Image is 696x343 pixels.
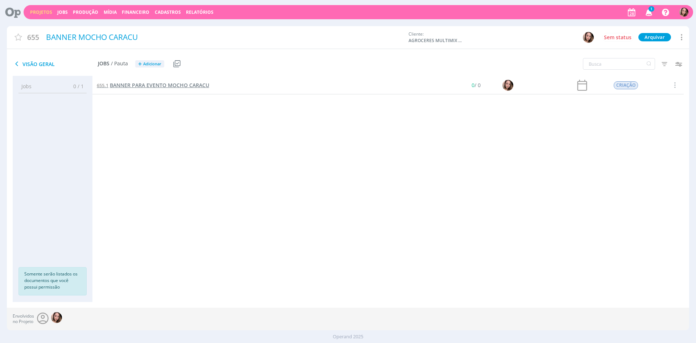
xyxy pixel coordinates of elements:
button: Arquivar [638,33,671,41]
span: Jobs [21,82,32,90]
img: T [51,312,62,323]
div: BANNER MOCHO CARACU [43,29,405,46]
button: Cadastros [153,9,183,15]
a: Financeiro [122,9,149,15]
span: Cadastros [155,9,181,15]
span: BANNER PARA EVENTO MOCHO CARACU [110,82,209,89]
span: Envolvidos no Projeto [13,314,34,324]
span: 1 [649,6,654,12]
span: Jobs [98,61,109,67]
button: +Adicionar [135,60,164,68]
button: 1 [641,6,656,19]
span: Adicionar [143,62,161,66]
span: / 0 [472,82,481,89]
a: Mídia [104,9,117,15]
button: Financeiro [120,9,152,15]
button: T [679,6,689,19]
span: Visão Geral [13,60,98,68]
button: Mídia [101,9,119,15]
span: CRIAÇÃO [614,81,638,89]
a: 655.1BANNER PARA EVENTO MOCHO CARACU [97,81,209,89]
span: 655 [27,32,39,42]
button: Relatórios [184,9,216,15]
img: T [679,8,688,17]
img: T [583,32,594,43]
span: 0 / 1 [68,82,84,90]
button: Projetos [28,9,54,15]
span: 0 [472,82,475,89]
a: Jobs [57,9,68,15]
input: Busca [583,58,655,70]
span: / Pauta [111,61,128,67]
div: Cliente: [409,31,572,44]
span: Sem status [604,34,631,41]
span: 655.1 [97,82,108,89]
a: Produção [73,9,98,15]
button: Jobs [55,9,70,15]
button: Sem status [602,33,633,42]
button: Produção [71,9,100,15]
a: Projetos [30,9,52,15]
p: Somente serão listados os documentos que você possui permissão [24,271,81,290]
span: + [138,60,142,68]
img: T [502,80,513,91]
a: Relatórios [186,9,214,15]
span: AGROCERES MULTIMIX NUTRIÇÃO ANIMAL LTDA. [409,37,463,44]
